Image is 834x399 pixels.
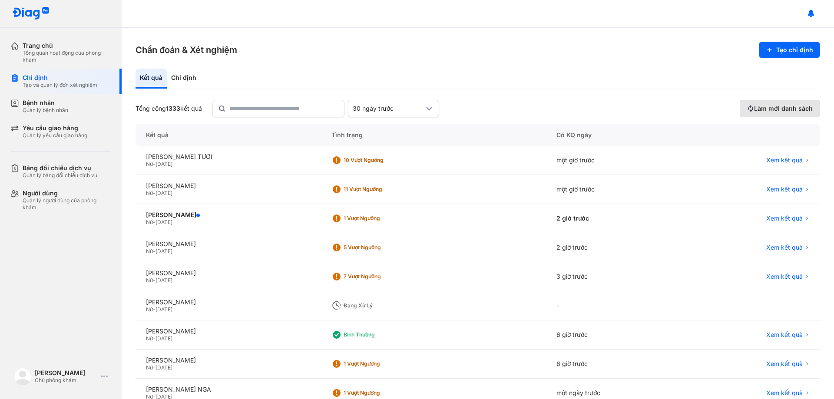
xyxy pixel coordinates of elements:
div: 10 Vượt ngưỡng [344,157,413,164]
span: Nữ [146,335,153,342]
div: [PERSON_NAME] [146,269,311,277]
span: - [153,248,156,254]
div: 11 Vượt ngưỡng [344,186,413,193]
span: Xem kết quả [766,360,803,368]
div: [PERSON_NAME] [35,369,97,377]
div: Tổng cộng kết quả [136,105,202,112]
span: [DATE] [156,306,172,313]
div: [PERSON_NAME] [146,298,311,306]
img: logo [12,7,50,20]
span: [DATE] [156,190,172,196]
span: [DATE] [156,161,172,167]
span: Làm mới danh sách [754,105,813,112]
span: Xem kết quả [766,185,803,193]
span: 1333 [166,105,180,112]
span: [DATE] [156,277,172,284]
div: Tổng quan hoạt động của phòng khám [23,49,111,63]
div: [PERSON_NAME] [146,327,311,335]
span: - [153,277,156,284]
div: 2 giờ trước [546,233,683,262]
div: Bệnh nhân [23,99,68,107]
span: Xem kết quả [766,244,803,251]
div: Có KQ ngày [546,124,683,146]
div: [PERSON_NAME] [146,211,311,219]
div: một giờ trước [546,146,683,175]
div: [PERSON_NAME] [146,240,311,248]
div: [PERSON_NAME] [146,356,311,364]
span: Nữ [146,306,153,313]
span: - [153,190,156,196]
div: Quản lý người dùng của phòng khám [23,197,111,211]
span: Nữ [146,219,153,225]
div: Quản lý bệnh nhân [23,107,68,114]
span: - [153,219,156,225]
div: Đang xử lý [344,302,413,309]
span: Nữ [146,364,153,371]
div: Chỉ định [167,69,201,89]
img: logo [14,368,31,385]
span: [DATE] [156,219,172,225]
span: [DATE] [156,364,172,371]
span: Nữ [146,161,153,167]
div: Bảng đối chiếu dịch vụ [23,164,97,172]
h3: Chẩn đoán & Xét nghiệm [136,44,237,56]
div: 5 Vượt ngưỡng [344,244,413,251]
div: 30 ngày trước [353,105,424,112]
button: Tạo chỉ định [759,42,820,58]
div: 1 Vượt ngưỡng [344,215,413,222]
div: 1 Vượt ngưỡng [344,360,413,367]
div: Quản lý bảng đối chiếu dịch vụ [23,172,97,179]
div: 6 giờ trước [546,350,683,379]
span: - [153,364,156,371]
span: - [153,335,156,342]
span: Xem kết quả [766,214,803,222]
span: Xem kết quả [766,389,803,397]
div: 2 giờ trước [546,204,683,233]
div: Tình trạng [321,124,546,146]
div: Người dùng [23,189,111,197]
button: Làm mới danh sách [740,100,820,117]
span: Nữ [146,248,153,254]
div: Chủ phòng khám [35,377,97,384]
div: [PERSON_NAME] NGA [146,386,311,393]
div: Trang chủ [23,42,111,49]
div: 3 giờ trước [546,262,683,291]
span: Xem kết quả [766,156,803,164]
div: [PERSON_NAME] TƯƠI [146,153,311,161]
div: - [546,291,683,320]
span: - [153,306,156,313]
div: Bình thường [344,331,413,338]
div: Chỉ định [23,74,97,82]
div: Kết quả [136,69,167,89]
span: [DATE] [156,248,172,254]
div: Tạo và quản lý đơn xét nghiệm [23,82,97,89]
div: 1 Vượt ngưỡng [344,389,413,396]
div: Kết quả [136,124,321,146]
span: Nữ [146,277,153,284]
span: - [153,161,156,167]
span: Xem kết quả [766,273,803,280]
div: Yêu cầu giao hàng [23,124,87,132]
span: Xem kết quả [766,331,803,339]
div: một giờ trước [546,175,683,204]
span: [DATE] [156,335,172,342]
span: Nữ [146,190,153,196]
div: [PERSON_NAME] [146,182,311,190]
div: 7 Vượt ngưỡng [344,273,413,280]
div: Quản lý yêu cầu giao hàng [23,132,87,139]
div: 6 giờ trước [546,320,683,350]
